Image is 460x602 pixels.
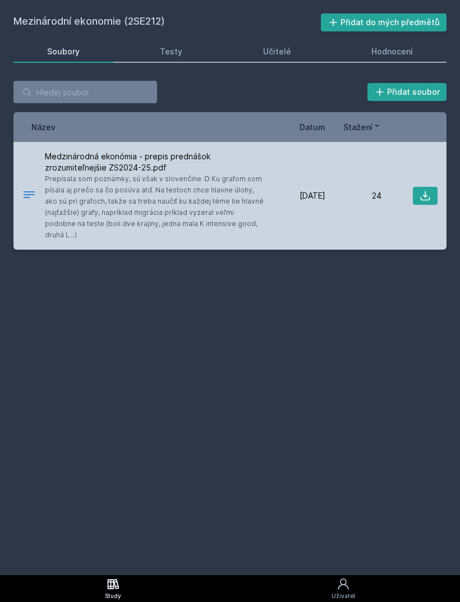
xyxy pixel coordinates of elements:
[127,40,217,63] a: Testy
[31,121,56,133] button: Název
[229,40,325,63] a: Učitelé
[13,13,321,31] h2: Mezinárodní ekonomie (2SE212)
[300,121,325,133] button: Datum
[300,190,325,201] span: [DATE]
[13,81,157,103] input: Hledej soubor
[45,151,265,173] span: Medzinárodná ekonómia - prepis prednášok zrozumiteľnejšie ZS2024-25.pdf
[105,592,121,600] div: Study
[22,188,36,204] div: PDF
[343,121,372,133] span: Stažení
[263,46,291,57] div: Učitelé
[47,46,80,57] div: Soubory
[160,46,182,57] div: Testy
[325,190,381,201] div: 24
[45,173,265,241] span: Prepísala som poznámky, sú však v slovenčine :D Ku grafom som písala aj prečo sa čo posúva atď. N...
[321,13,447,31] button: Přidat do mých předmětů
[332,592,355,600] div: Uživatel
[13,40,113,63] a: Soubory
[338,40,447,63] a: Hodnocení
[367,83,447,101] button: Přidat soubor
[371,46,413,57] div: Hodnocení
[343,121,381,133] button: Stažení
